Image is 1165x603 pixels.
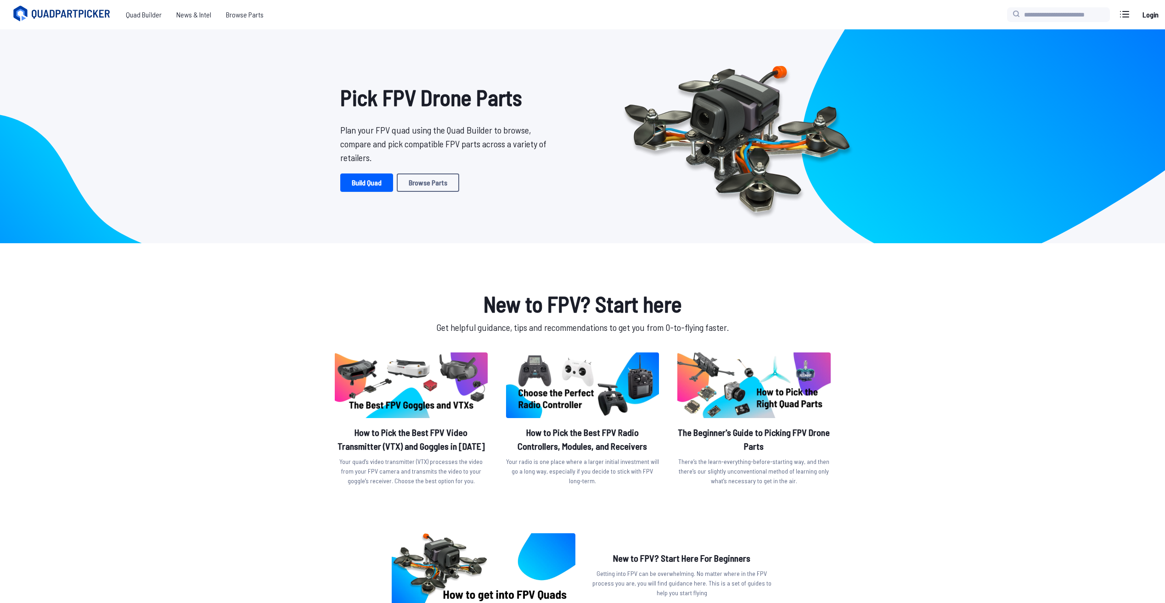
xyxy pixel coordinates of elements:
a: image of postHow to Pick the Best FPV Video Transmitter (VTX) and Goggles in [DATE]Your quad’s vi... [335,352,488,489]
a: Browse Parts [219,6,271,24]
h1: Pick FPV Drone Parts [340,81,553,114]
a: image of postThe Beginner's Guide to Picking FPV Drone PartsThere’s the learn-everything-before-s... [677,352,830,489]
img: image of post [677,352,830,418]
img: Quadcopter [605,45,869,228]
a: Login [1139,6,1161,24]
a: image of postHow to Pick the Best FPV Radio Controllers, Modules, and ReceiversYour radio is one ... [506,352,659,489]
h2: The Beginner's Guide to Picking FPV Drone Parts [677,425,830,453]
h2: How to Pick the Best FPV Video Transmitter (VTX) and Goggles in [DATE] [335,425,488,453]
h2: New to FPV? Start Here For Beginners [590,551,774,565]
p: Your quad’s video transmitter (VTX) processes the video from your FPV camera and transmits the vi... [335,457,488,486]
p: Getting into FPV can be overwhelming. No matter where in the FPV process you are, you will find g... [590,569,774,597]
a: News & Intel [169,6,219,24]
h2: How to Pick the Best FPV Radio Controllers, Modules, and Receivers [506,425,659,453]
h1: New to FPV? Start here [333,287,833,320]
a: Browse Parts [397,173,459,192]
p: Get helpful guidance, tips and recommendations to get you from 0-to-flying faster. [333,320,833,334]
img: image of post [506,352,659,418]
a: Quad Builder [118,6,169,24]
p: Your radio is one place where a larger initial investment will go a long way, especially if you d... [506,457,659,486]
p: There’s the learn-everything-before-starting way, and then there’s our slightly unconventional me... [677,457,830,486]
a: Build Quad [340,173,393,192]
p: Plan your FPV quad using the Quad Builder to browse, compare and pick compatible FPV parts across... [340,123,553,164]
img: image of post [335,352,488,418]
